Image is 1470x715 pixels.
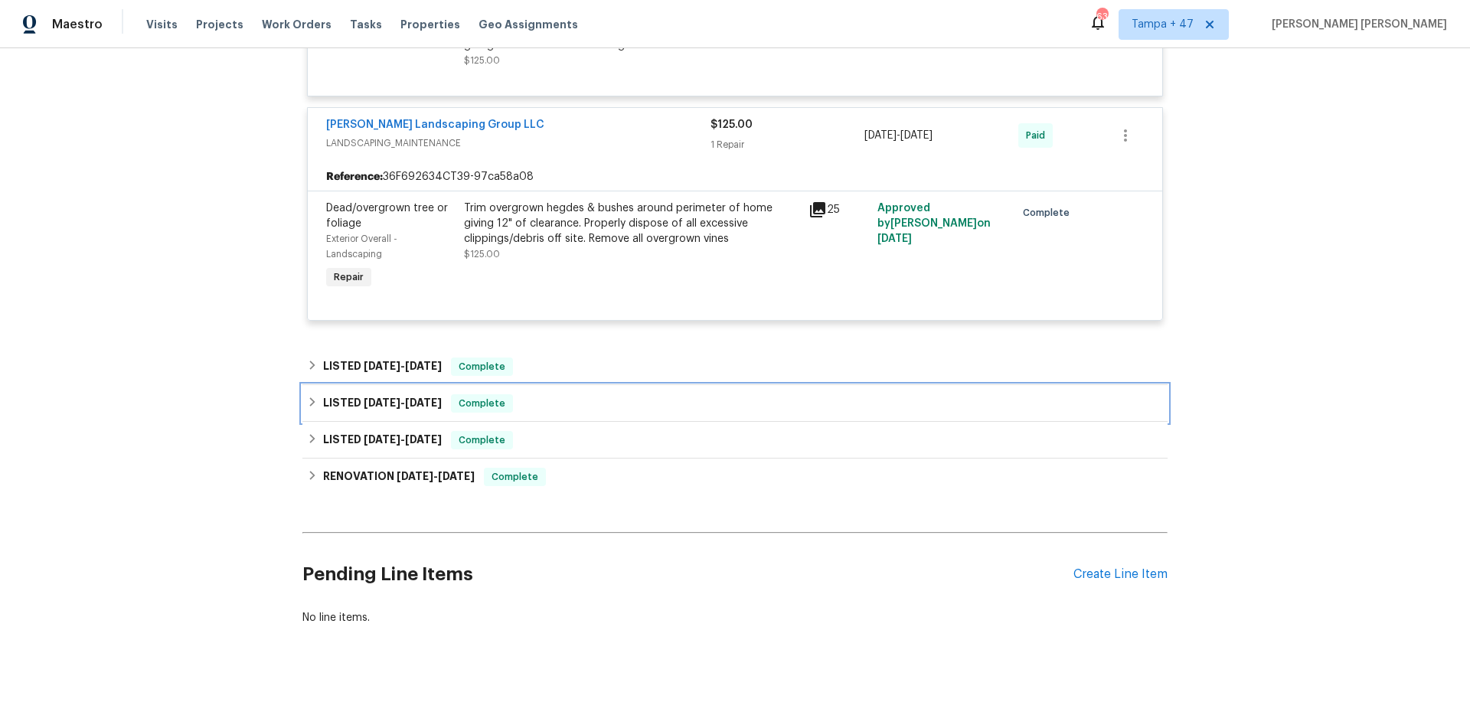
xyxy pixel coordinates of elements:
span: Tasks [350,19,382,30]
span: [DATE] [900,130,933,141]
span: [DATE] [864,130,897,141]
div: 1 Repair [710,137,864,152]
span: Repair [328,269,370,285]
div: 25 [808,201,868,219]
span: Maestro [52,17,103,32]
div: Create Line Item [1073,567,1168,582]
span: [DATE] [397,471,433,482]
span: - [364,397,442,408]
span: Dead/overgrown tree or foliage [326,203,448,229]
span: [DATE] [405,434,442,445]
div: No line items. [302,610,1168,625]
span: Properties [400,17,460,32]
span: Complete [452,433,511,448]
div: RENOVATION [DATE]-[DATE]Complete [302,459,1168,495]
div: LISTED [DATE]-[DATE]Complete [302,385,1168,422]
span: Complete [452,359,511,374]
span: Paid [1026,128,1051,143]
span: [DATE] [364,397,400,408]
h2: Pending Line Items [302,539,1073,610]
h6: LISTED [323,431,442,449]
span: [PERSON_NAME] [PERSON_NAME] [1266,17,1447,32]
a: [PERSON_NAME] Landscaping Group LLC [326,119,544,130]
span: [DATE] [438,471,475,482]
div: LISTED [DATE]-[DATE]Complete [302,422,1168,459]
span: LANDSCAPING_MAINTENANCE [326,135,710,151]
span: Visits [146,17,178,32]
span: $125.00 [464,250,500,259]
span: Exterior Overall - Landscaping [326,234,397,259]
span: $125.00 [710,119,753,130]
span: $125.00 [464,56,500,65]
span: [DATE] [405,361,442,371]
span: [DATE] [405,397,442,408]
span: Work Orders [262,17,332,32]
h6: LISTED [323,357,442,376]
span: [DATE] [877,233,912,244]
h6: LISTED [323,394,442,413]
span: [DATE] [364,361,400,371]
div: Trim overgrown hegdes & bushes around perimeter of home giving 12" of clearance. Properly dispose... [464,201,799,246]
span: Tampa + 47 [1132,17,1194,32]
span: Geo Assignments [479,17,578,32]
span: Complete [485,469,544,485]
h6: RENOVATION [323,468,475,486]
span: - [364,434,442,445]
b: Reference: [326,169,383,184]
span: [DATE] [364,434,400,445]
div: 36F692634CT39-97ca58a08 [308,163,1162,191]
span: Complete [1023,205,1076,220]
span: - [364,361,442,371]
div: LISTED [DATE]-[DATE]Complete [302,348,1168,385]
span: Approved by [PERSON_NAME] on [877,203,991,244]
span: - [864,128,933,143]
span: Complete [452,396,511,411]
div: 636 [1096,9,1107,24]
span: - [397,471,475,482]
span: Projects [196,17,243,32]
